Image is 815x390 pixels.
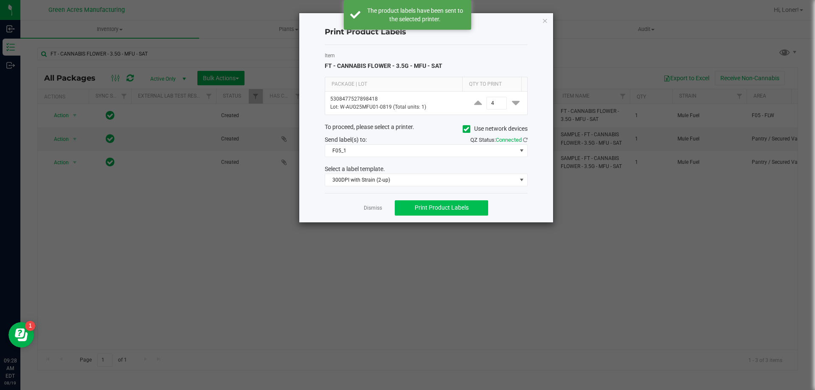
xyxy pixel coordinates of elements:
label: Use network devices [463,124,528,133]
th: Qty to Print [462,77,521,92]
h4: Print Product Labels [325,27,528,38]
span: 300DPI with Strain (2-up) [325,174,517,186]
span: Send label(s) to: [325,136,367,143]
span: FT - CANNABIS FLOWER - 3.5G - MFU - SAT [325,62,442,69]
span: F05_1 [325,145,517,157]
div: Select a label template. [318,165,534,174]
span: Connected [496,137,522,143]
a: Dismiss [364,205,382,212]
p: 5308477527898418 [330,95,461,103]
p: Lot: W-AUG25MFU01-0819 (Total units: 1) [330,103,461,111]
th: Package | Lot [325,77,462,92]
div: The product labels have been sent to the selected printer. [365,6,465,23]
button: Print Product Labels [395,200,488,216]
label: Item [325,52,528,59]
iframe: Resource center [8,322,34,348]
iframe: Resource center unread badge [25,321,35,331]
div: To proceed, please select a printer. [318,123,534,135]
span: QZ Status: [470,137,528,143]
span: Print Product Labels [415,204,469,211]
